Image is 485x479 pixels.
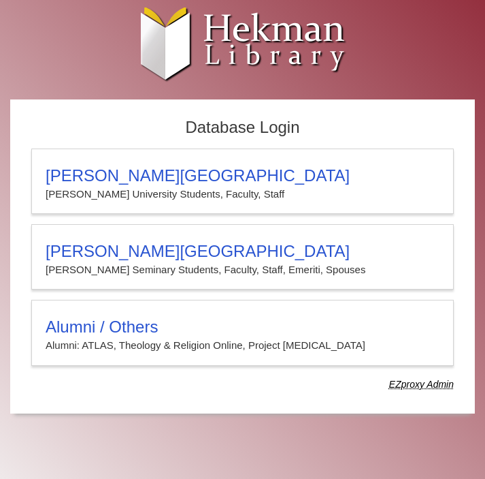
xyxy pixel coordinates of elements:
a: [PERSON_NAME][GEOGRAPHIC_DATA][PERSON_NAME] Seminary Students, Faculty, Staff, Emeriti, Spouses [31,224,454,290]
summary: Alumni / OthersAlumni: ATLAS, Theology & Religion Online, Project [MEDICAL_DATA] [46,318,439,354]
h3: [PERSON_NAME][GEOGRAPHIC_DATA] [46,166,439,185]
h3: Alumni / Others [46,318,439,337]
a: [PERSON_NAME][GEOGRAPHIC_DATA][PERSON_NAME] University Students, Faculty, Staff [31,149,454,214]
p: [PERSON_NAME] University Students, Faculty, Staff [46,185,439,203]
h3: [PERSON_NAME][GEOGRAPHIC_DATA] [46,242,439,261]
dfn: Use Alumni login [389,379,454,390]
p: [PERSON_NAME] Seminary Students, Faculty, Staff, Emeriti, Spouses [46,261,439,279]
h2: Database Login [24,114,461,142]
p: Alumni: ATLAS, Theology & Religion Online, Project [MEDICAL_DATA] [46,337,439,354]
